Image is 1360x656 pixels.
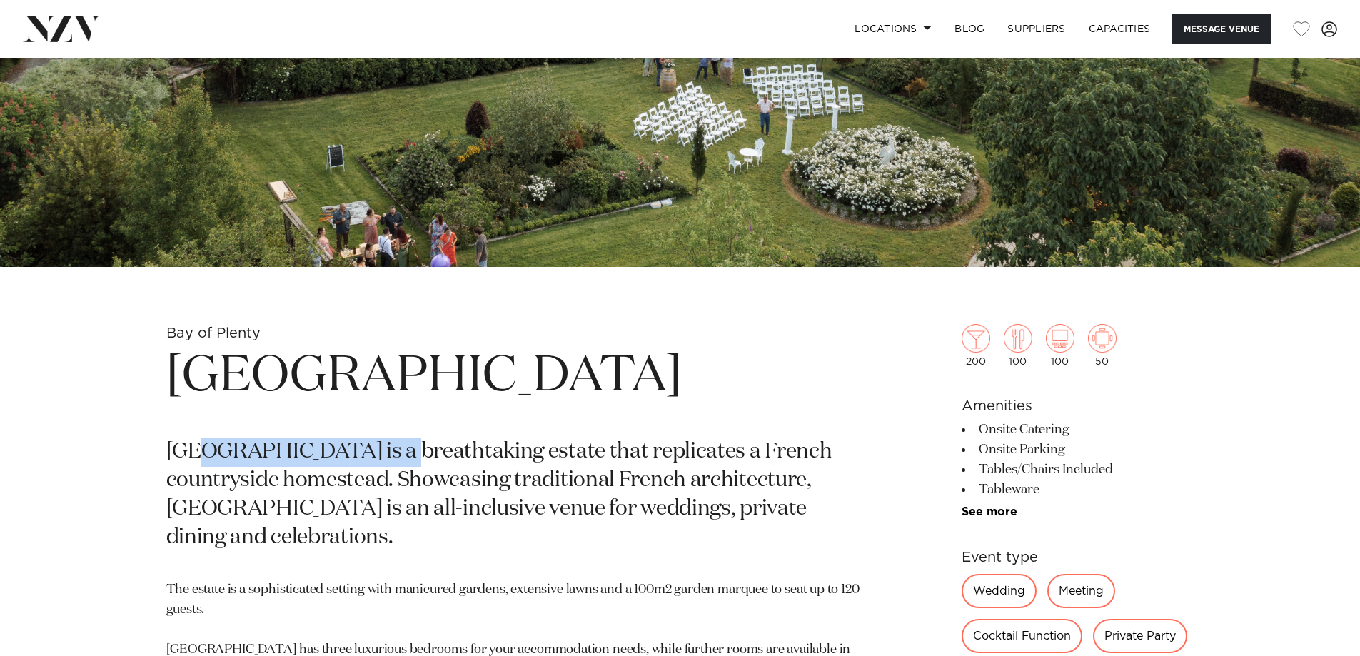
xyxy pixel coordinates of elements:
[962,460,1194,480] li: Tables/Chairs Included
[962,395,1194,417] h6: Amenities
[962,420,1194,440] li: Onsite Catering
[1046,324,1074,367] div: 100
[1172,14,1271,44] button: Message Venue
[962,324,990,367] div: 200
[962,440,1194,460] li: Onsite Parking
[962,547,1194,568] h6: Event type
[1088,324,1117,353] img: meeting.png
[23,16,101,41] img: nzv-logo.png
[943,14,996,44] a: BLOG
[962,619,1082,653] div: Cocktail Function
[1047,574,1115,608] div: Meeting
[166,344,860,410] h1: [GEOGRAPHIC_DATA]
[962,574,1037,608] div: Wedding
[962,480,1194,500] li: Tableware
[1093,619,1187,653] div: Private Party
[166,326,261,340] small: Bay of Plenty
[996,14,1077,44] a: SUPPLIERS
[1004,324,1032,353] img: dining.png
[1004,324,1032,367] div: 100
[1088,324,1117,367] div: 50
[166,438,860,552] p: [GEOGRAPHIC_DATA] is a breathtaking estate that replicates a French countryside homestead. Showca...
[962,324,990,353] img: cocktail.png
[843,14,943,44] a: Locations
[1046,324,1074,353] img: theatre.png
[1077,14,1162,44] a: Capacities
